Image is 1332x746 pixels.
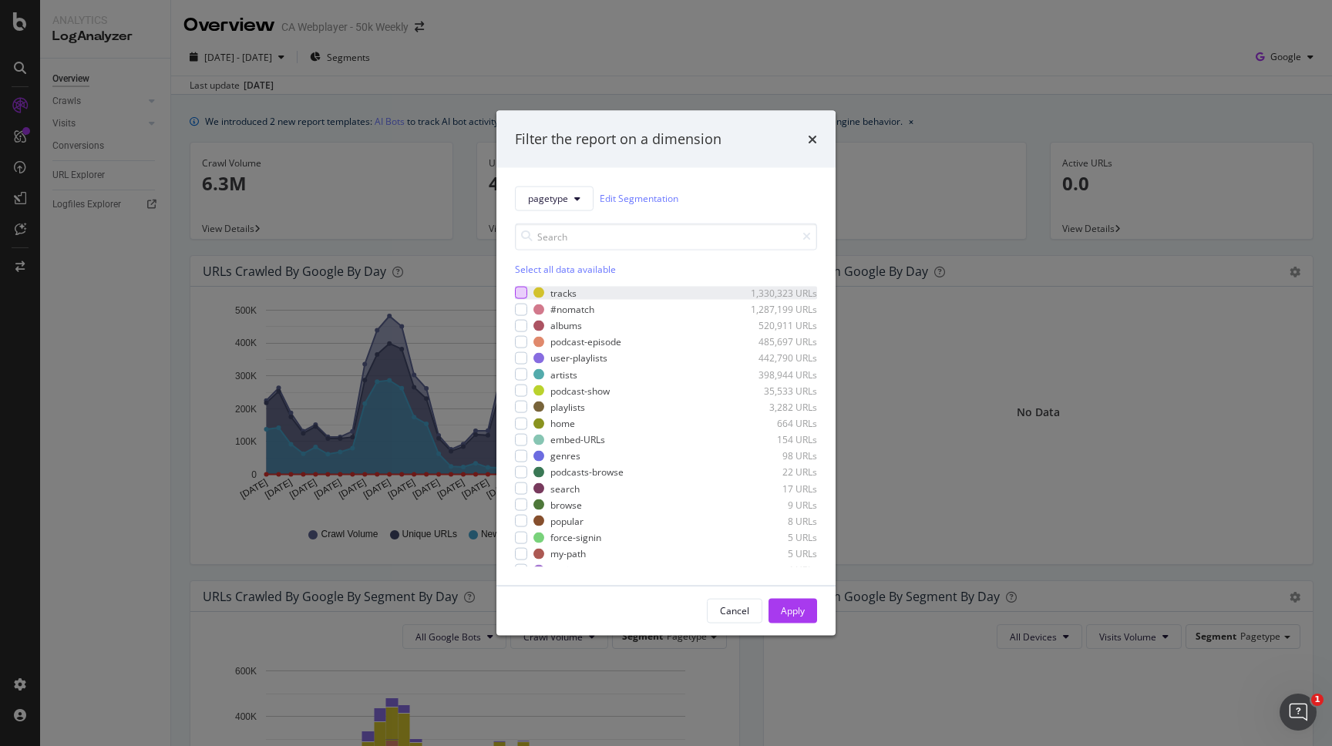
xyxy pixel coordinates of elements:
div: 664 URLs [742,417,817,430]
div: search [550,482,580,495]
div: 154 URLs [742,433,817,446]
iframe: Intercom live chat [1280,694,1317,731]
div: 485,697 URLs [742,335,817,348]
div: 520,911 URLs [742,319,817,332]
div: playlists [550,400,585,413]
div: 3,282 URLs [742,400,817,413]
div: 5 URLs [742,531,817,544]
span: pagetype [528,192,568,205]
div: 9 URLs [742,498,817,511]
div: 35,533 URLs [742,384,817,397]
div: 98 URLs [742,449,817,462]
div: Cancel [720,604,749,617]
div: modal [496,111,836,636]
div: albums [550,319,582,332]
div: embed-URLs [550,433,605,446]
div: Apply [781,604,805,617]
div: genres [550,449,580,462]
div: podcast-episode [550,335,621,348]
div: Filter the report on a dimension [515,129,721,150]
a: Edit Segmentation [600,190,678,207]
div: 8 URLs [742,514,817,527]
div: tracks [550,286,577,299]
button: pagetype [515,186,594,210]
div: force-signin [550,531,601,544]
span: 1 [1311,694,1324,706]
div: user-playlists [550,351,607,365]
div: 1,287,199 URLs [742,303,817,316]
div: times [808,129,817,150]
div: popular [550,514,584,527]
div: 22 URLs [742,465,817,479]
button: Cancel [707,598,762,623]
div: 4 URLs [742,563,817,576]
div: 398,944 URLs [742,368,817,381]
div: 1,330,323 URLs [742,286,817,299]
div: podcasts-browse [550,465,624,479]
div: 17 URLs [742,482,817,495]
div: podcast-show [550,384,610,397]
button: Apply [769,598,817,623]
div: my-path [550,547,586,560]
div: home [550,417,575,430]
div: 442,790 URLs [742,351,817,365]
div: stations [550,563,584,576]
div: Select all data available [515,262,817,275]
div: artists [550,368,577,381]
div: browse [550,498,582,511]
div: 5 URLs [742,547,817,560]
input: Search [515,223,817,250]
div: #nomatch [550,303,594,316]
